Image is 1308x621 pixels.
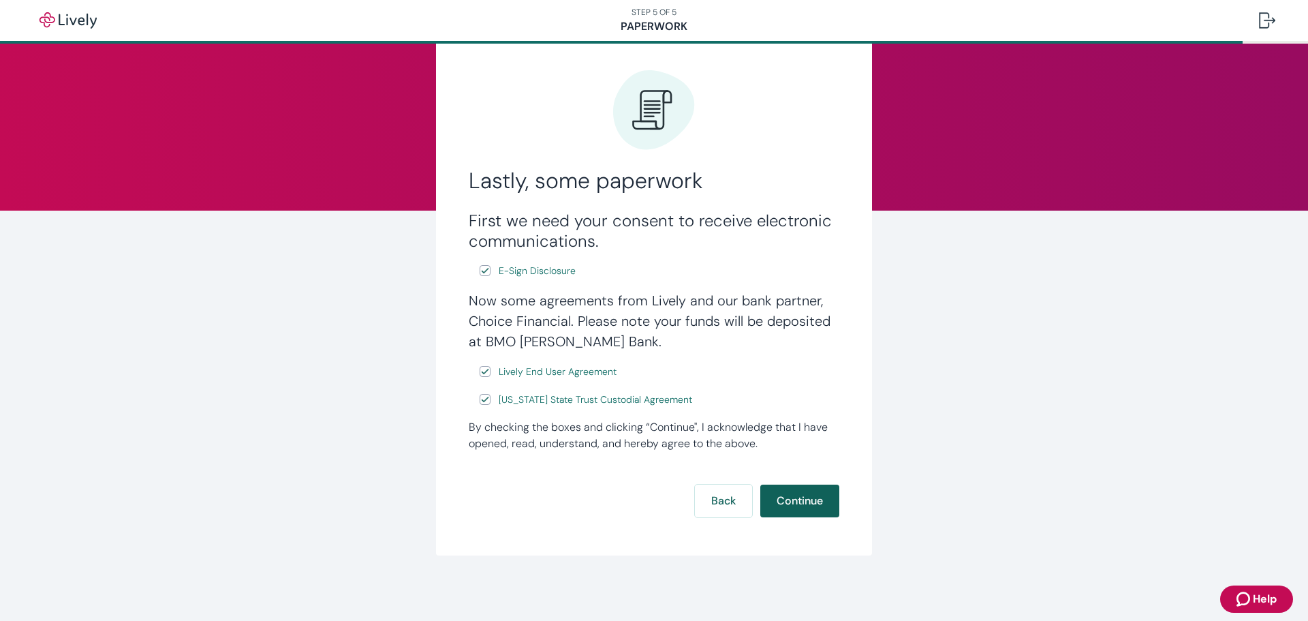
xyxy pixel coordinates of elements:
div: By checking the boxes and clicking “Continue", I acknowledge that I have opened, read, understand... [469,419,839,452]
svg: Zendesk support icon [1236,591,1253,607]
h3: First we need your consent to receive electronic communications. [469,211,839,252]
button: Continue [760,485,839,517]
a: e-sign disclosure document [496,262,578,279]
span: [US_STATE] State Trust Custodial Agreement [499,393,692,407]
button: Log out [1248,4,1286,37]
a: e-sign disclosure document [496,391,695,408]
button: Back [695,485,752,517]
span: Lively End User Agreement [499,365,617,379]
button: Zendesk support iconHelp [1220,586,1293,613]
span: Help [1253,591,1277,607]
h2: Lastly, some paperwork [469,167,839,194]
img: Lively [30,12,106,29]
span: E-Sign Disclosure [499,264,576,278]
a: e-sign disclosure document [496,363,619,380]
h4: Now some agreements from Lively and our bank partner, Choice Financial. Please note your funds wi... [469,290,839,352]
